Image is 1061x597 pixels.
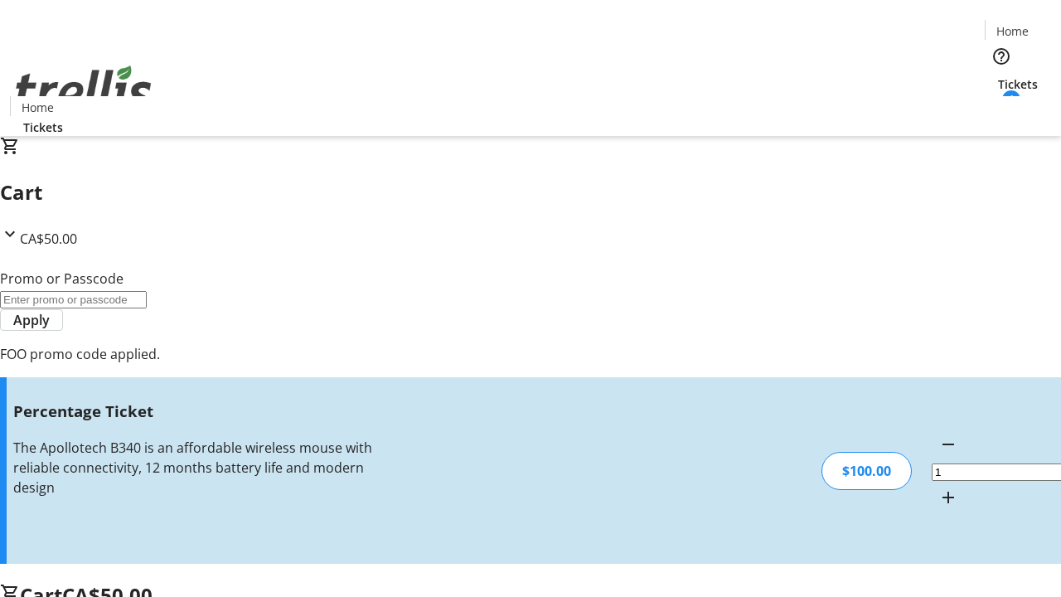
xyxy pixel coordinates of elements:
[23,119,63,136] span: Tickets
[13,438,375,498] div: The Apollotech B340 is an affordable wireless mouse with reliable connectivity, 12 months battery...
[986,22,1039,40] a: Home
[11,99,64,116] a: Home
[20,230,77,248] span: CA$50.00
[932,428,965,461] button: Decrement by one
[22,99,54,116] span: Home
[998,75,1038,93] span: Tickets
[13,400,375,423] h3: Percentage Ticket
[13,310,50,330] span: Apply
[10,47,157,130] img: Orient E2E Organization 0gVn3KdbAw's Logo
[985,40,1018,73] button: Help
[10,119,76,136] a: Tickets
[985,93,1018,126] button: Cart
[985,75,1051,93] a: Tickets
[996,22,1029,40] span: Home
[932,481,965,514] button: Increment by one
[821,452,912,490] div: $100.00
